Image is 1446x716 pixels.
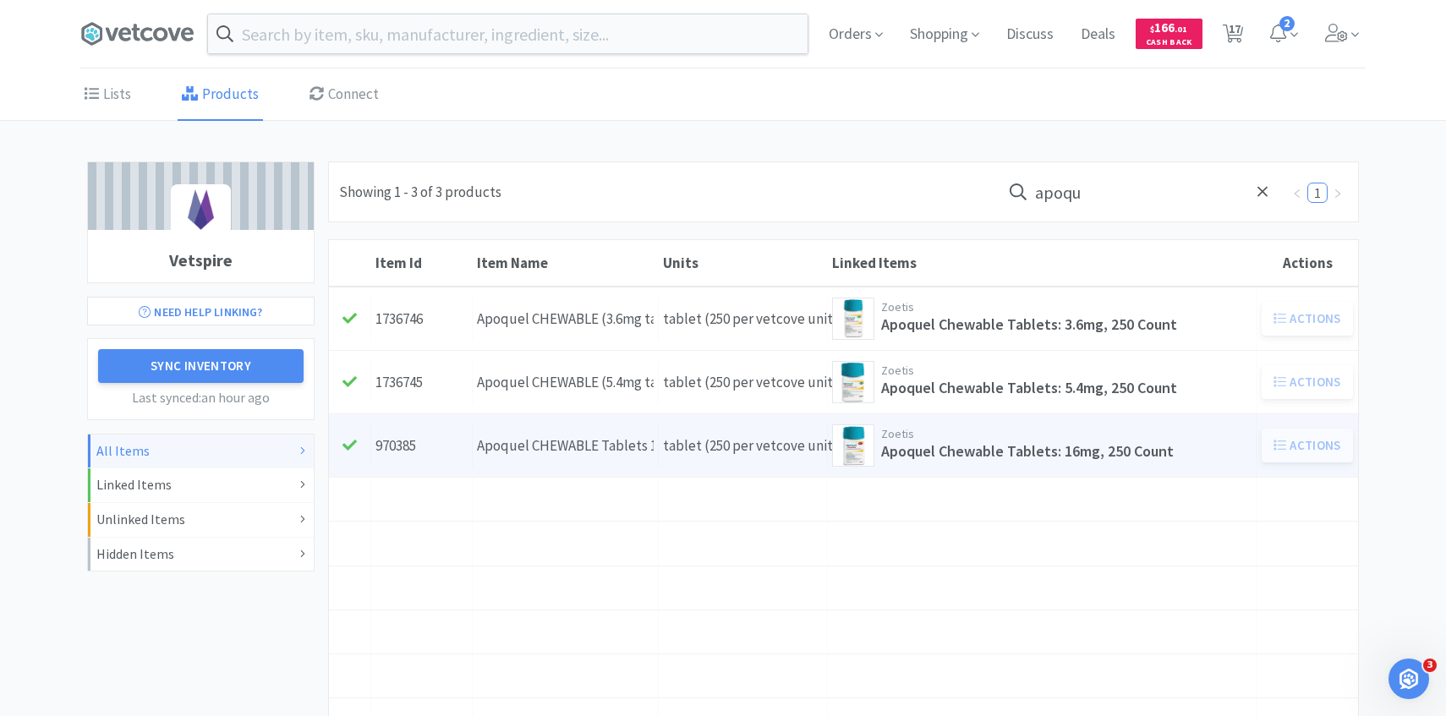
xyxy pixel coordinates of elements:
div: tablet (250 per vetcove unit) [659,424,828,467]
a: Discuss [1000,27,1060,42]
a: Lists [80,69,135,121]
iframe: Intercom live chat [1388,659,1429,699]
span: 166 [1150,19,1187,36]
h4: Apoquel Chewable Tablets: 16mg, 250 Count [881,440,1252,464]
div: Item Id [375,254,468,272]
a: Products [178,69,263,121]
button: Sync Inventory [98,349,304,383]
div: 1736745 [375,371,423,394]
a: Need Help Linking? [87,297,315,325]
div: Units [663,254,824,272]
a: 1 [1308,183,1327,202]
i: icon: left [1292,189,1302,199]
div: All Items [96,440,305,462]
a: $166.01Cash Back [1136,11,1202,57]
img: ca61dae5fd4342b8bce252dc3729abf4_86.png [171,184,231,235]
div: Apoquel CHEWABLE Tablets 16mg [477,435,654,457]
h4: Apoquel Chewable Tablets: 3.6mg, 250 Count [881,313,1252,337]
li: Next Page [1328,183,1348,203]
h6: Zoetis [881,364,1252,376]
img: 24b96444ce0d4b809219e6bbd815af58_401918.png [832,424,874,467]
span: $ [1150,24,1154,35]
h6: Zoetis [881,428,1252,440]
a: 17 [1216,29,1251,44]
h6: Zoetis [881,301,1252,313]
div: tablet (250 per vetcove unit) [659,361,828,404]
li: Previous Page [1287,183,1307,203]
div: Apoquel CHEWABLE (3.6mg tablet, oclacitinib) [477,308,654,331]
span: . 01 [1175,24,1187,35]
input: Search by item, sku, manufacturer, ingredient, size... [208,14,808,53]
h4: Apoquel Chewable Tablets: 5.4mg, 250 Count [881,376,1252,401]
span: 2 [1279,16,1295,31]
span: Cash Back [1146,38,1192,49]
a: Connect [305,69,383,121]
h5: Last synced: an hour ago [98,387,304,409]
img: f3b903b0afbd4133a5dc8192d7f4e2fc_401920.png [832,298,874,340]
div: tablet (250 per vetcove unit) [659,298,828,341]
div: Showing 1 - 3 of 3 products [339,181,501,204]
li: 1 [1307,183,1328,203]
div: Apoquel CHEWABLE (5.4mg tablet, oclacitinib) [477,371,654,394]
div: Linked Items [96,474,305,496]
a: Deals [1074,27,1122,42]
img: e85d39f3d8204621bea44441bd645829_401919.png [832,361,874,403]
i: icon: right [1333,189,1343,199]
div: Linked Items [832,254,1252,272]
div: 970385 [375,435,416,457]
span: 3 [1423,659,1437,672]
h1: Vetspire [88,238,314,282]
div: Actions [1261,254,1354,272]
div: Item Name [477,254,655,272]
div: 1736746 [375,308,423,331]
div: Unlinked Items [96,509,305,531]
div: Hidden Items [96,544,305,566]
input: Filter for PIMS items [1001,172,1280,211]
